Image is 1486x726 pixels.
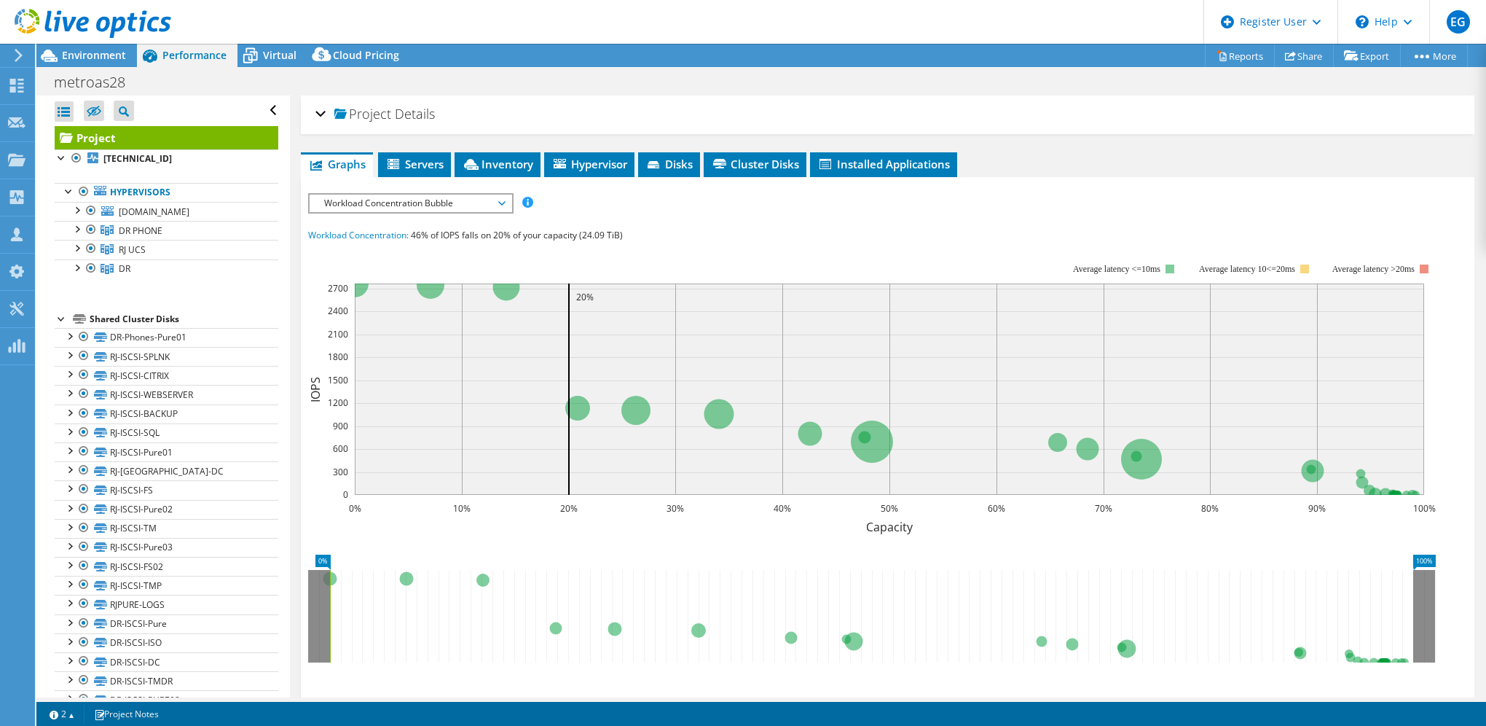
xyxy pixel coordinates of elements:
[988,502,1005,515] text: 60%
[1332,264,1415,274] text: Average latency >20ms
[343,488,348,501] text: 0
[55,366,278,385] a: RJ-ISCSI-CITRIX
[334,107,391,122] span: Project
[411,229,623,241] span: 46% of IOPS falls on 20% of your capacity (24.09 TiB)
[62,48,126,62] span: Environment
[881,502,898,515] text: 50%
[333,466,348,478] text: 300
[55,183,278,202] a: Hypervisors
[55,126,278,149] a: Project
[308,229,409,241] span: Workload Concentration:
[55,614,278,633] a: DR-ISCSI-Pure
[119,243,146,256] span: RJ UCS
[349,502,361,515] text: 0%
[317,195,504,212] span: Workload Concentration Bubble
[1095,502,1112,515] text: 70%
[395,105,435,122] span: Details
[1073,264,1160,274] tspan: Average latency <=10ms
[55,576,278,595] a: RJ-ISCSI-TMP
[1356,15,1369,28] svg: \n
[55,595,278,614] a: RJPURE-LOGS
[667,502,684,515] text: 30%
[55,347,278,366] a: RJ-ISCSI-SPLNK
[1201,502,1219,515] text: 80%
[55,240,278,259] a: RJ UCS
[55,500,278,519] a: RJ-ISCSI-Pure02
[551,157,627,171] span: Hypervisor
[333,420,348,432] text: 900
[55,442,278,461] a: RJ-ISCSI-Pure01
[90,311,278,328] div: Shared Cluster Disks
[263,48,296,62] span: Virtual
[453,502,471,515] text: 10%
[55,259,278,278] a: DR
[328,328,348,340] text: 2100
[866,519,913,535] text: Capacity
[385,157,444,171] span: Servers
[1274,44,1334,67] a: Share
[55,671,278,690] a: DR-ISCSI-TMDR
[1333,44,1401,67] a: Export
[328,374,348,386] text: 1500
[55,519,278,538] a: RJ-ISCSI-TM
[55,652,278,671] a: DR-ISCSI-DC
[560,502,578,515] text: 20%
[1199,264,1295,274] tspan: Average latency 10<=20ms
[55,538,278,557] a: RJ-ISCSI-Pure03
[119,262,130,275] span: DR
[711,157,799,171] span: Cluster Disks
[39,705,84,723] a: 2
[774,502,791,515] text: 40%
[55,480,278,499] a: RJ-ISCSI-FS
[1413,502,1436,515] text: 100%
[55,423,278,442] a: RJ-ISCSI-SQL
[817,157,950,171] span: Installed Applications
[55,557,278,576] a: RJ-ISCSI-FS02
[328,397,348,409] text: 1200
[55,405,278,423] a: RJ-ISCSI-BACKUP
[119,206,189,218] span: [DOMAIN_NAME]
[55,202,278,221] a: [DOMAIN_NAME]
[119,225,162,237] span: DR PHONE
[328,282,348,294] text: 2700
[55,221,278,240] a: DR PHONE
[1447,10,1470,34] span: EG
[55,149,278,168] a: [TECHNICAL_ID]
[328,351,348,363] text: 1800
[55,328,278,347] a: DR-Phones-Pure01
[645,157,693,171] span: Disks
[55,461,278,480] a: RJ-[GEOGRAPHIC_DATA]-DC
[103,152,172,165] b: [TECHNICAL_ID]
[47,74,148,90] h1: metroas28
[333,442,348,455] text: 600
[462,157,533,171] span: Inventory
[308,157,366,171] span: Graphs
[162,48,227,62] span: Performance
[576,291,594,303] text: 20%
[55,690,278,709] a: DR-ISCSI-PURE02
[55,385,278,404] a: RJ-ISCSI-WEBSERVER
[1205,44,1275,67] a: Reports
[1308,502,1326,515] text: 90%
[55,633,278,652] a: DR-ISCSI-ISO
[1400,44,1468,67] a: More
[84,705,169,723] a: Project Notes
[333,48,399,62] span: Cloud Pricing
[307,376,323,402] text: IOPS
[328,305,348,317] text: 2400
